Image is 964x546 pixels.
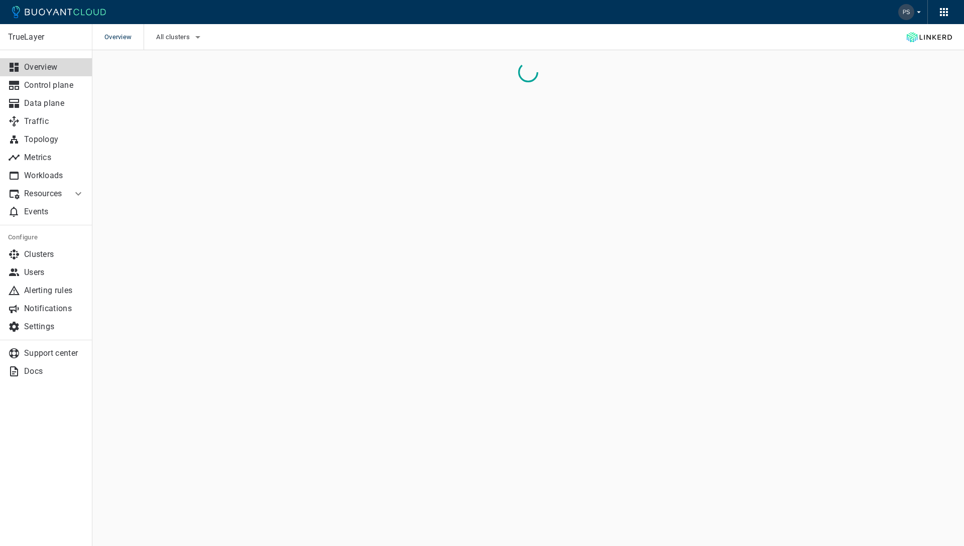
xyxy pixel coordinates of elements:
[24,267,84,278] p: Users
[24,207,84,217] p: Events
[24,304,84,314] p: Notifications
[24,116,84,126] p: Traffic
[898,4,914,20] img: Patrik Singer
[24,348,84,358] p: Support center
[24,134,84,145] p: Topology
[24,153,84,163] p: Metrics
[24,62,84,72] p: Overview
[24,322,84,332] p: Settings
[156,33,192,41] span: All clusters
[24,366,84,376] p: Docs
[24,189,64,199] p: Resources
[156,30,204,45] button: All clusters
[8,233,84,241] h5: Configure
[24,171,84,181] p: Workloads
[8,32,84,42] p: TrueLayer
[24,249,84,259] p: Clusters
[24,286,84,296] p: Alerting rules
[24,80,84,90] p: Control plane
[24,98,84,108] p: Data plane
[104,24,144,50] span: Overview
